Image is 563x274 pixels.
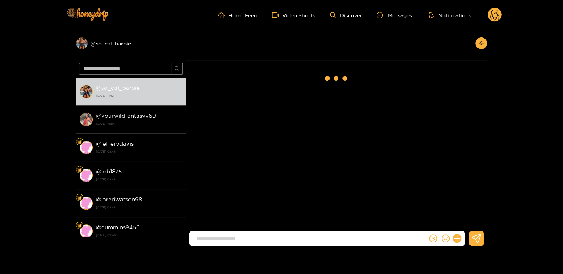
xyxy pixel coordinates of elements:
strong: [DATE] 09:48 [96,232,182,238]
div: @so_cal_barbie [76,37,186,49]
a: Discover [330,12,362,18]
span: search [174,66,180,72]
img: conversation [80,141,93,154]
span: arrow-left [479,40,484,47]
strong: [DATE] 09:48 [96,148,182,155]
img: conversation [80,169,93,182]
img: conversation [80,85,93,98]
strong: @ mb1875 [96,168,122,175]
button: search [171,63,183,75]
img: conversation [80,197,93,210]
span: dollar [429,234,437,242]
span: smile [442,234,450,242]
img: Fan Level [77,223,82,228]
img: Fan Level [77,168,82,172]
strong: @ jaredwatson98 [96,196,142,202]
button: arrow-left [475,37,487,49]
img: conversation [80,224,93,238]
span: home [218,12,228,18]
span: video-camera [272,12,282,18]
strong: [DATE] 16:19 [96,120,182,127]
img: conversation [80,113,93,126]
a: Video Shorts [272,12,315,18]
a: Home Feed [218,12,257,18]
div: Messages [377,11,412,19]
strong: @ yourwildfantasyy69 [96,113,156,119]
strong: [DATE] 11:42 [96,92,182,99]
button: dollar [428,233,439,244]
strong: [DATE] 09:48 [96,204,182,211]
button: Notifications [426,11,473,19]
strong: @ jefferydavis [96,140,134,147]
strong: @ so_cal_barbie [96,85,140,91]
strong: @ cummins9456 [96,224,140,230]
img: Fan Level [77,196,82,200]
strong: [DATE] 09:48 [96,176,182,183]
img: Fan Level [77,140,82,144]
